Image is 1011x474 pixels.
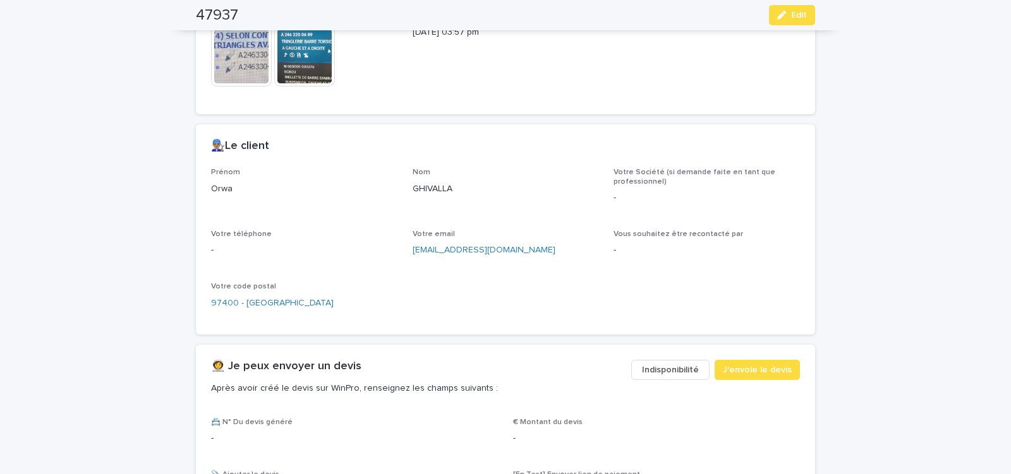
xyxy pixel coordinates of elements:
[413,230,455,238] span: Votre email
[723,364,792,376] span: J'envoie le devis
[211,382,621,394] p: Après avoir créé le devis sur WinPro, renseignez les champs suivants :
[614,169,775,185] span: Votre Société (si demande faite en tant que professionnel)
[211,360,361,374] h2: 👩‍🚀 Je peux envoyer un devis
[211,139,269,153] h2: 👨🏽‍🔧Le client
[211,230,272,238] span: Votre téléphone
[513,432,800,445] p: -
[513,418,583,426] span: € Montant du devis
[614,230,743,238] span: Vous souhaitez être recontacté par
[614,244,800,257] p: -
[631,360,710,380] button: Indisponibilité
[642,364,699,376] span: Indisponibilité
[211,418,293,426] span: 📇 N° Du devis généré
[769,5,815,25] button: Edit
[211,297,334,310] a: 97400 - [GEOGRAPHIC_DATA]
[413,26,599,39] p: [DATE] 03:57 pm
[211,169,240,176] span: Prénom
[413,182,599,196] p: GHIVALLA
[791,11,807,20] span: Edit
[413,169,430,176] span: Nom
[211,244,397,257] p: -
[413,246,555,254] a: [EMAIL_ADDRESS][DOMAIN_NAME]
[614,191,800,204] p: -
[211,182,397,196] p: Orwa
[211,432,498,445] p: -
[196,6,238,25] h2: 47937
[211,283,276,290] span: Votre code postal
[715,360,800,380] button: J'envoie le devis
